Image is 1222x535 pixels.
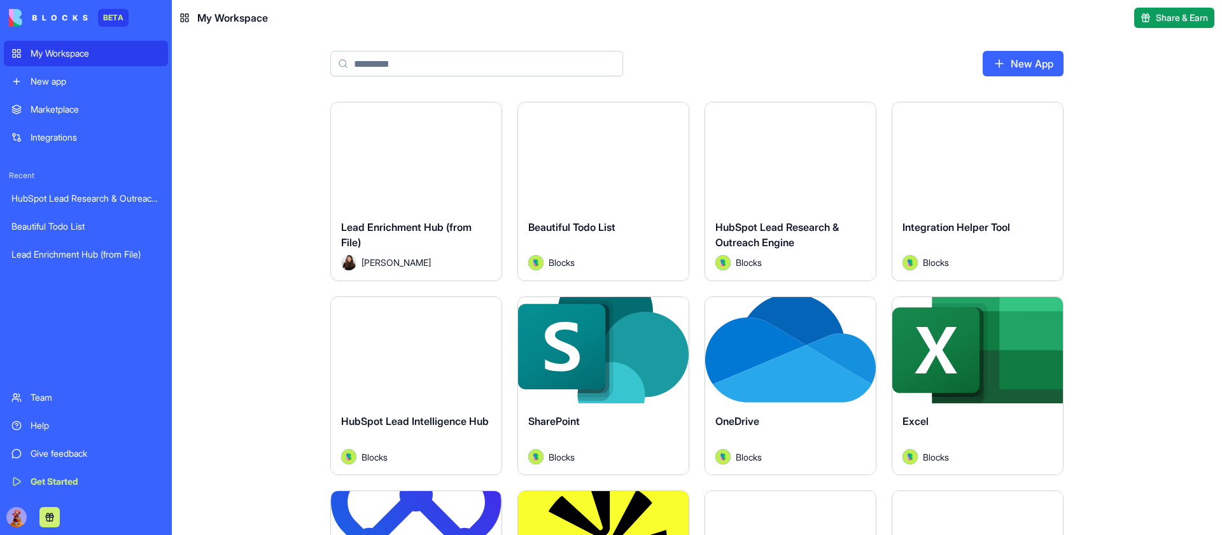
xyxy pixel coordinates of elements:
button: Share & Earn [1134,8,1214,28]
a: Give feedback [4,441,168,466]
img: Avatar [341,449,356,464]
span: OneDrive [715,415,759,427]
span: Recent [4,170,168,181]
div: Marketplace [31,103,160,116]
div: Get Started [31,475,160,488]
a: Beautiful Todo List [4,214,168,239]
a: My Workspace [4,41,168,66]
img: Kuku_Large_sla5px.png [6,507,27,527]
a: Get Started [4,469,168,494]
div: My Workspace [31,47,160,60]
span: HubSpot Lead Research & Outreach Engine [715,221,839,249]
span: Blocks [923,256,949,269]
span: Excel [902,415,929,427]
a: HubSpot Lead Intelligence HubAvatarBlocks [330,296,502,476]
a: Help [4,413,168,438]
span: Blocks [549,450,575,464]
a: SharePointAvatarBlocks [517,296,689,476]
img: logo [9,9,88,27]
span: Blocks [736,256,762,269]
img: Avatar [902,449,918,464]
span: [PERSON_NAME] [362,256,431,269]
a: Beautiful Todo ListAvatarBlocks [517,102,689,281]
div: Beautiful Todo List [11,220,160,233]
div: HubSpot Lead Research & Outreach Engine [11,192,160,205]
img: Avatar [715,449,731,464]
a: New app [4,69,168,94]
span: Blocks [362,450,388,464]
div: BETA [98,9,129,27]
a: HubSpot Lead Research & Outreach EngineAvatarBlocks [705,102,876,281]
img: Avatar [528,449,544,464]
a: Marketplace [4,97,168,122]
div: Lead Enrichment Hub (from File) [11,248,160,261]
img: Avatar [341,255,356,270]
span: Lead Enrichment Hub (from File) [341,221,472,249]
a: Integration Helper ToolAvatarBlocks [892,102,1064,281]
div: Team [31,391,160,404]
a: Lead Enrichment Hub (from File)Avatar[PERSON_NAME] [330,102,502,281]
span: Integration Helper Tool [902,221,1010,233]
img: Avatar [902,255,918,270]
span: Blocks [736,450,762,464]
a: Integrations [4,125,168,150]
a: Team [4,385,168,410]
div: Integrations [31,131,160,144]
span: Beautiful Todo List [528,221,615,233]
div: Help [31,419,160,432]
a: HubSpot Lead Research & Outreach Engine [4,186,168,211]
span: Blocks [923,450,949,464]
a: ExcelAvatarBlocks [892,296,1064,476]
span: Share & Earn [1156,11,1208,24]
div: New app [31,75,160,88]
img: Avatar [528,255,544,270]
a: New App [983,51,1064,76]
a: OneDriveAvatarBlocks [705,296,876,476]
span: HubSpot Lead Intelligence Hub [341,415,489,427]
span: Blocks [549,256,575,269]
span: My Workspace [197,10,268,25]
a: BETA [9,9,129,27]
a: Lead Enrichment Hub (from File) [4,242,168,267]
div: Give feedback [31,447,160,460]
span: SharePoint [528,415,580,427]
img: Avatar [715,255,731,270]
